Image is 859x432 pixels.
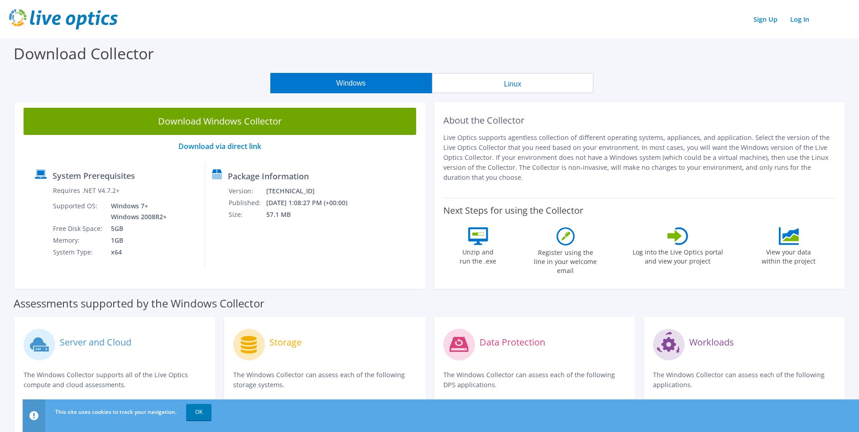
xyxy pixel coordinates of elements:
[186,404,211,420] a: OK
[53,246,104,258] td: System Type:
[443,370,626,390] p: The Windows Collector can assess each of the following DPS applications.
[749,13,782,26] a: Sign Up
[53,223,104,235] td: Free Disk Space:
[632,245,724,266] label: Log into the Live Optics portal and view your project
[432,73,594,93] button: Linux
[104,223,168,235] td: 5GB
[9,9,118,29] img: live_optics_svg.svg
[104,200,168,223] td: Windows 7+ Windows 2008R2+
[24,108,416,135] a: Download Windows Collector
[14,43,154,64] label: Download Collector
[689,338,734,347] label: Workloads
[104,235,168,246] td: 1GB
[269,338,302,347] label: Storage
[178,141,261,151] a: Download via direct link
[266,185,360,197] td: [TECHNICAL_ID]
[266,209,360,221] td: 57.1 MB
[24,370,206,390] p: The Windows Collector supports all of the Live Optics compute and cloud assessments.
[270,73,432,93] button: Windows
[266,197,360,209] td: [DATE] 1:08:27 PM (+00:00)
[60,338,131,347] label: Server and Cloud
[55,408,177,416] span: This site uses cookies to track your navigation.
[53,186,120,195] label: Requires .NET V4.7.2+
[443,115,836,126] h2: About the Collector
[786,13,814,26] a: Log In
[228,209,266,221] td: Size:
[480,338,545,347] label: Data Protection
[532,245,600,275] label: Register using the line in your welcome email
[53,200,104,223] td: Supported OS:
[228,172,309,181] label: Package Information
[457,245,499,266] label: Unzip and run the .exe
[53,171,135,180] label: System Prerequisites
[233,370,416,390] p: The Windows Collector can assess each of the following storage systems.
[443,205,583,216] label: Next Steps for using the Collector
[14,299,264,308] label: Assessments supported by the Windows Collector
[756,245,821,266] label: View your data within the project
[653,370,835,390] p: The Windows Collector can assess each of the following applications.
[443,133,836,182] p: Live Optics supports agentless collection of different operating systems, appliances, and applica...
[104,246,168,258] td: x64
[228,197,266,209] td: Published:
[228,185,266,197] td: Version:
[53,235,104,246] td: Memory:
